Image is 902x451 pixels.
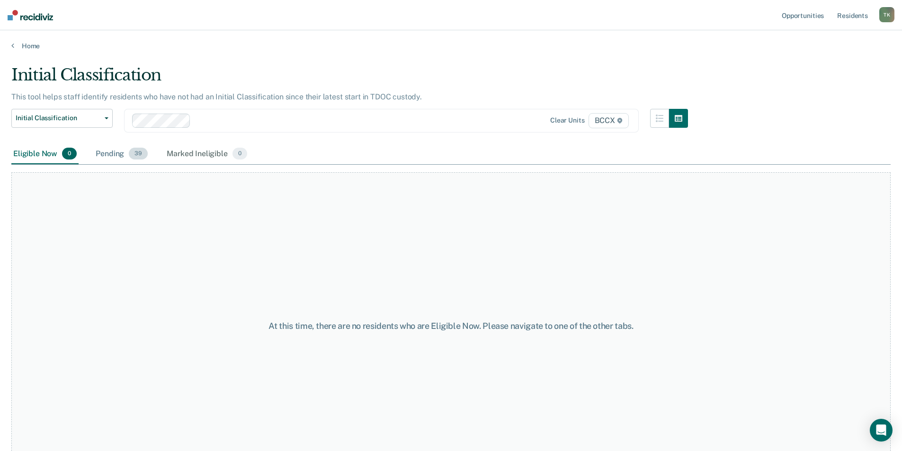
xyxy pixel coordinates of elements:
img: Recidiviz [8,10,53,20]
div: Eligible Now0 [11,144,79,165]
div: At this time, there are no residents who are Eligible Now. Please navigate to one of the other tabs. [232,321,671,331]
span: BCCX [589,113,629,128]
div: Open Intercom Messenger [870,419,893,442]
button: TK [879,7,894,22]
span: 0 [232,148,247,160]
div: Initial Classification [11,65,688,92]
div: Marked Ineligible0 [165,144,249,165]
div: Pending39 [94,144,150,165]
p: This tool helps staff identify residents who have not had an Initial Classification since their l... [11,92,422,101]
a: Home [11,42,891,50]
span: Initial Classification [16,114,101,122]
button: Initial Classification [11,109,113,128]
div: Clear units [550,116,585,124]
span: 0 [62,148,77,160]
div: T K [879,7,894,22]
span: 39 [129,148,148,160]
